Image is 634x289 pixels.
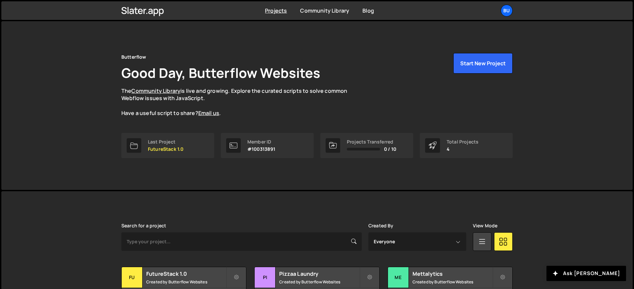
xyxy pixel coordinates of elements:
[279,270,359,277] h2: Pizzaa Laundry
[121,87,360,117] p: The is live and growing. Explore the curated scripts to solve common Webflow issues with JavaScri...
[255,267,276,288] div: Pi
[198,109,219,117] a: Email us
[300,7,349,14] a: Community Library
[122,267,143,288] div: Fu
[265,7,287,14] a: Projects
[279,279,359,285] small: Created by Butterflow Websites
[121,53,146,61] div: Butterflow
[453,53,513,74] button: Start New Project
[148,139,183,144] div: Last Project
[247,146,276,152] p: #100313891
[146,279,226,285] small: Created by Butterflow Websites
[148,146,183,152] p: FutureStack 1.0
[447,146,478,152] p: 4
[347,139,396,144] div: Projects Transferred
[146,270,226,277] h2: FutureStack 1.0
[121,133,214,158] a: Last Project FutureStack 1.0
[473,223,497,228] label: View Mode
[121,64,321,82] h1: Good Day, Butterflow Websites
[362,7,374,14] a: Blog
[546,266,626,281] button: Ask [PERSON_NAME]
[447,139,478,144] div: Total Projects
[501,5,513,17] a: Bu
[388,267,409,288] div: Me
[412,270,492,277] h2: Mettalytics
[412,279,492,285] small: Created by Butterflow Websites
[368,223,394,228] label: Created By
[384,146,396,152] span: 0 / 10
[247,139,276,144] div: Member ID
[121,223,166,228] label: Search for a project
[131,87,180,94] a: Community Library
[121,232,362,251] input: Type your project...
